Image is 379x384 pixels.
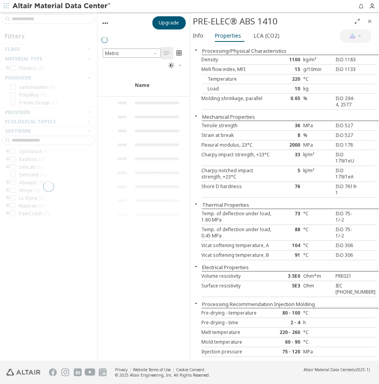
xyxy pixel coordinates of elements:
button: Close [363,15,376,28]
span: Name [130,82,194,96]
div: 15 [274,66,303,73]
div: ISO 306 [332,242,362,249]
div: kJ/m² [303,168,332,180]
div: °C [303,339,332,345]
button: Processing Recommendation Injection Molding [203,301,315,308]
div: ISO 306 [332,252,362,258]
div: 5E3 [274,283,303,295]
span: Upgrade [159,20,179,26]
div: Ohm [303,283,332,295]
span: Altair Material Data Center [304,367,353,372]
div: ISO 1183 [332,57,362,63]
span: Properties [215,29,241,42]
div: ISO 75-1/-2 [332,211,362,223]
div: ISO 527 [332,123,362,129]
img: Altair Material Data Center [12,2,112,10]
div: °C [303,227,332,239]
span: Temperature [202,76,237,82]
i:  [176,50,183,56]
button: Theme [166,59,186,72]
div: °C [303,211,332,223]
button: Close [190,300,203,306]
button: Close [190,263,203,270]
i:  [169,62,175,69]
div: 2000 [274,142,303,148]
button: Processing/Physical Characteristics [203,47,287,54]
div: Surface resistivity [202,283,274,295]
div: Mold temperature [202,339,274,345]
div: 75 - 120 [274,349,303,355]
div: 36 [274,123,303,129]
div: 1100 [274,57,303,63]
div: % [303,132,332,138]
div: IEC [PHONE_NUMBER] [332,283,362,295]
div: kg [303,86,332,92]
div: 220 [274,76,303,82]
div: ISO 1133 [332,66,362,73]
a: Website Terms of Use [133,367,171,372]
div: Charpy notched impact strength, +23°C [202,168,274,180]
div: PRE021 [332,273,362,279]
div: ISO 75-1/-2 [332,227,362,239]
div: 5 [274,168,303,180]
div: Charpy impact strength, +23°C [202,152,274,164]
div: 3.5E0 [274,273,303,279]
div: Tensile strength [202,123,274,129]
div: 76 [274,183,303,196]
div: ISO 527 [332,132,362,138]
span: Load [202,85,219,92]
div: 0.65 [274,95,303,108]
div: g/10min [303,66,332,73]
div: °C [303,310,332,316]
span: Name [135,82,150,96]
div: 73 [274,211,303,223]
div: Temp. of deflection under load, 0.45 MPa [202,227,274,239]
div: 104 [274,242,303,249]
div: kg/m³ [303,57,332,63]
button: Close [190,201,203,207]
div: Volume resistivity [202,273,274,279]
div: 8 [274,132,303,138]
div: Molding shrinkage, parallel [202,95,274,108]
div: 88 [274,227,303,239]
button: Full Screen [351,15,363,28]
div: °C [303,252,332,258]
div: Unit System [103,48,161,58]
div: PRE-ELEC® ABS 1410 [193,15,351,28]
i:  [164,50,170,56]
img: Altair Engineering [6,369,40,376]
div: Flexural modulus, 23°C [202,142,274,148]
div: kJ/m² [303,152,332,164]
div: °C [303,329,332,336]
div: % [303,95,332,108]
span: Metric [103,48,161,58]
div: ISO 178 [332,142,362,148]
button: Mechanical Properties [203,113,255,120]
div: Pre-drying - temperature [202,310,274,316]
div: 91 [274,252,303,258]
button: Table View [161,47,173,59]
div: 80 - 100 [274,310,303,316]
div: MPa [303,349,332,355]
button: Thermal Properties [203,201,250,208]
div: °C [303,242,332,249]
div: 10 [274,86,303,92]
button: Close [190,113,203,119]
div: °C [303,76,332,82]
div: © 2025 Altair Engineering, Inc. All Rights Reserved. [115,372,210,378]
span: Expand [113,82,130,96]
div: Density [202,57,274,63]
div: ISO 179/1eA [332,168,362,180]
div: Melt temperature [202,329,274,336]
div: ISO 179/1eU [332,152,362,164]
div: ISO 294-4, 2577 [332,95,362,108]
div: Pre-drying - time [202,320,274,326]
button: Tile View [173,47,186,59]
div: Shore D hardness [202,183,274,196]
div: Injection pressure [202,349,274,355]
div: 2 - 4 [274,320,303,326]
div: Melt flow index, MFI [202,66,274,73]
div: 220 - 260 [274,329,303,336]
button: Upgrade [152,16,186,29]
div: Temp. of deflection under load, 1.80 MPa [202,211,274,223]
